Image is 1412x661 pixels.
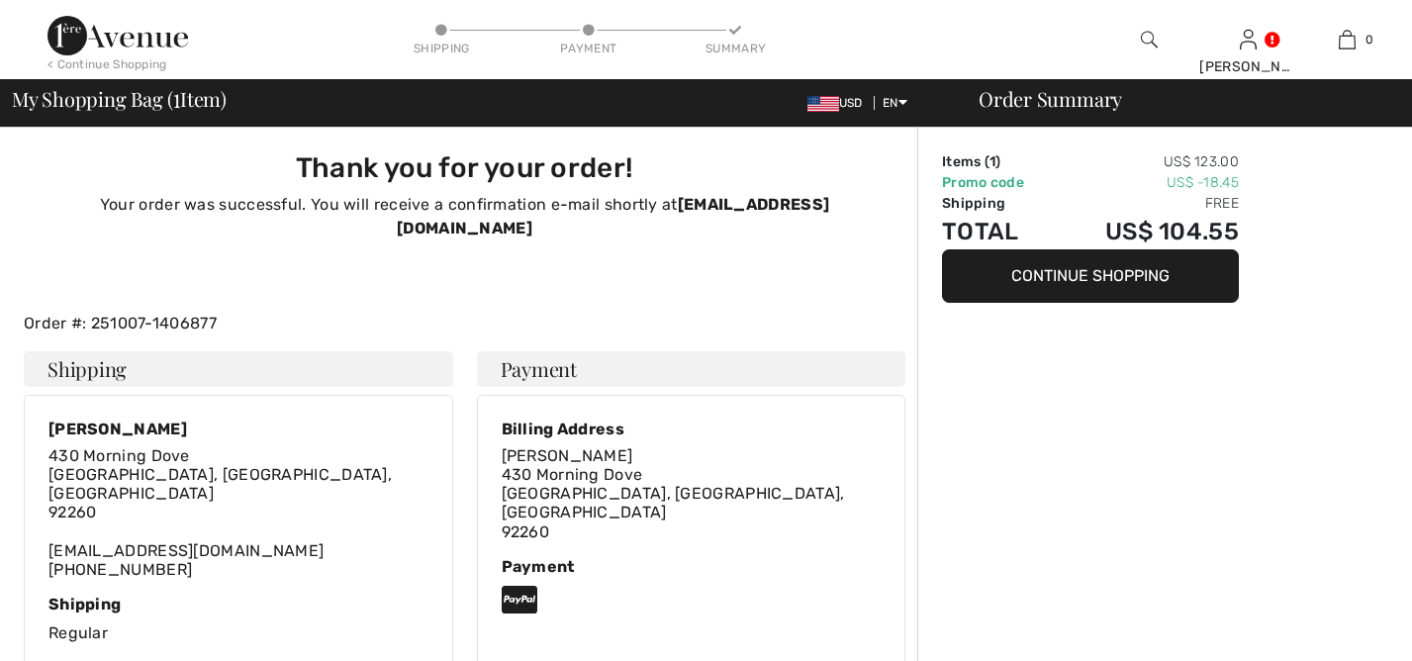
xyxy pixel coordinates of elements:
span: 430 Morning Dove [GEOGRAPHIC_DATA], [GEOGRAPHIC_DATA], [GEOGRAPHIC_DATA] 92260 [48,446,392,522]
img: US Dollar [807,96,839,112]
td: Promo code [942,172,1055,193]
div: Shipping [412,40,471,57]
img: search the website [1141,28,1158,51]
div: Shipping [48,595,428,614]
div: Billing Address [502,420,882,438]
td: Shipping [942,193,1055,214]
span: USD [807,96,871,110]
h4: Shipping [24,351,453,387]
img: 1ère Avenue [47,16,188,55]
span: 1 [989,153,995,170]
span: 1 [173,84,180,110]
div: Regular [48,595,428,645]
div: Order Summary [955,89,1400,109]
div: < Continue Shopping [47,55,167,73]
img: My Bag [1339,28,1356,51]
strong: [EMAIL_ADDRESS][DOMAIN_NAME] [397,195,829,237]
h4: Payment [477,351,906,387]
td: US$ 104.55 [1055,214,1239,249]
div: Summary [706,40,765,57]
span: 430 Morning Dove [GEOGRAPHIC_DATA], [GEOGRAPHIC_DATA], [GEOGRAPHIC_DATA] 92260 [502,465,845,541]
td: Free [1055,193,1239,214]
span: EN [883,96,907,110]
td: US$ -18.45 [1055,172,1239,193]
div: Order #: 251007-1406877 [12,312,917,335]
a: 0 [1298,28,1395,51]
td: Items ( ) [942,151,1055,172]
div: Payment [502,557,882,576]
span: 0 [1365,31,1373,48]
span: My Shopping Bag ( Item) [12,89,227,109]
div: [PERSON_NAME] [48,420,428,438]
img: My Info [1240,28,1257,51]
div: Payment [559,40,618,57]
span: [PERSON_NAME] [502,446,633,465]
td: US$ 123.00 [1055,151,1239,172]
button: Continue Shopping [942,249,1239,303]
p: Your order was successful. You will receive a confirmation e-mail shortly at [36,193,894,240]
a: Sign In [1240,30,1257,48]
div: [EMAIL_ADDRESS][DOMAIN_NAME] [PHONE_NUMBER] [48,446,428,579]
div: [PERSON_NAME] [1199,56,1296,77]
td: Total [942,214,1055,249]
h3: Thank you for your order! [36,151,894,185]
